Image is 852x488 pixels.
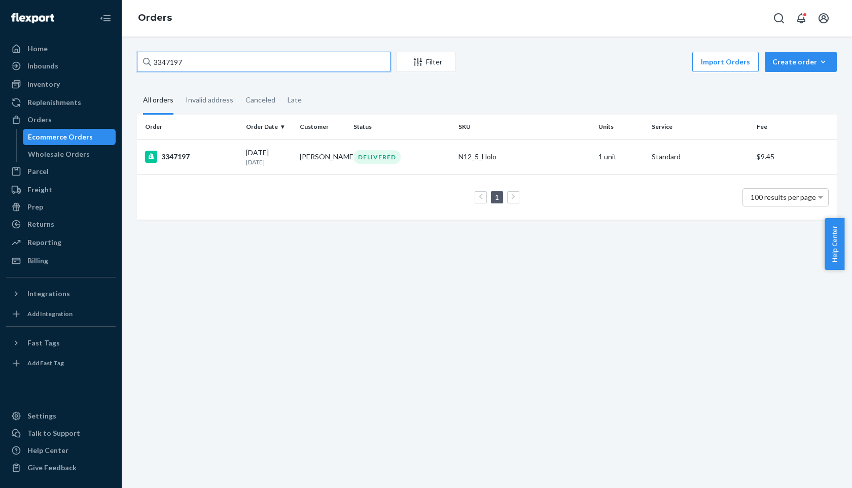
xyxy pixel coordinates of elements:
div: Filter [397,57,455,67]
div: Prep [27,202,43,212]
th: SKU [454,115,594,139]
a: Parcel [6,163,116,180]
a: Add Fast Tag [6,355,116,371]
a: Reporting [6,234,116,251]
button: Help Center [825,218,844,270]
button: Integrations [6,286,116,302]
th: Fee [753,115,837,139]
div: Wholesale Orders [28,149,90,159]
button: Close Navigation [95,8,116,28]
a: Talk to Support [6,425,116,441]
button: Create order [765,52,837,72]
span: 100 results per page [751,193,816,201]
div: Fast Tags [27,338,60,348]
div: Returns [27,219,54,229]
button: Fast Tags [6,335,116,351]
div: Settings [27,411,56,421]
button: Open notifications [791,8,811,28]
a: Page 1 is your current page [493,193,501,201]
div: Add Fast Tag [27,359,64,367]
a: Replenishments [6,94,116,111]
div: Freight [27,185,52,195]
p: [DATE] [246,158,292,166]
a: Billing [6,253,116,269]
div: Integrations [27,289,70,299]
div: All orders [143,87,173,115]
button: Open account menu [813,8,834,28]
div: Create order [772,57,829,67]
div: Parcel [27,166,49,177]
a: Returns [6,216,116,232]
td: 1 unit [594,139,648,175]
a: Help Center [6,442,116,459]
div: DELIVERED [353,150,401,164]
img: Flexport logo [11,13,54,23]
th: Order [137,115,242,139]
div: Give Feedback [27,463,77,473]
div: N12_5_Holo [458,152,590,162]
button: Open Search Box [769,8,789,28]
a: Settings [6,408,116,424]
div: Add Integration [27,309,73,318]
div: Inbounds [27,61,58,71]
th: Units [594,115,648,139]
div: Billing [27,256,48,266]
a: Add Integration [6,306,116,322]
div: Help Center [27,445,68,456]
div: Replenishments [27,97,81,108]
a: Inventory [6,76,116,92]
th: Service [648,115,753,139]
input: Search orders [137,52,390,72]
td: [PERSON_NAME] [296,139,349,175]
div: Canceled [245,87,275,113]
div: Reporting [27,237,61,248]
button: Give Feedback [6,460,116,476]
a: Wholesale Orders [23,146,116,162]
th: Status [349,115,454,139]
a: Prep [6,199,116,215]
div: Inventory [27,79,60,89]
div: 3347197 [145,151,238,163]
div: [DATE] [246,148,292,166]
td: $9.45 [753,139,837,175]
div: Ecommerce Orders [28,132,93,142]
th: Order Date [242,115,296,139]
div: Home [27,44,48,54]
button: Import Orders [692,52,759,72]
a: Freight [6,182,116,198]
div: Customer [300,122,345,131]
div: Invalid address [186,87,233,113]
a: Inbounds [6,58,116,74]
a: Ecommerce Orders [23,129,116,145]
a: Orders [6,112,116,128]
div: Late [288,87,302,113]
ol: breadcrumbs [130,4,180,33]
div: Talk to Support [27,428,80,438]
p: Standard [652,152,749,162]
a: Home [6,41,116,57]
a: Orders [138,12,172,23]
div: Orders [27,115,52,125]
button: Filter [397,52,455,72]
